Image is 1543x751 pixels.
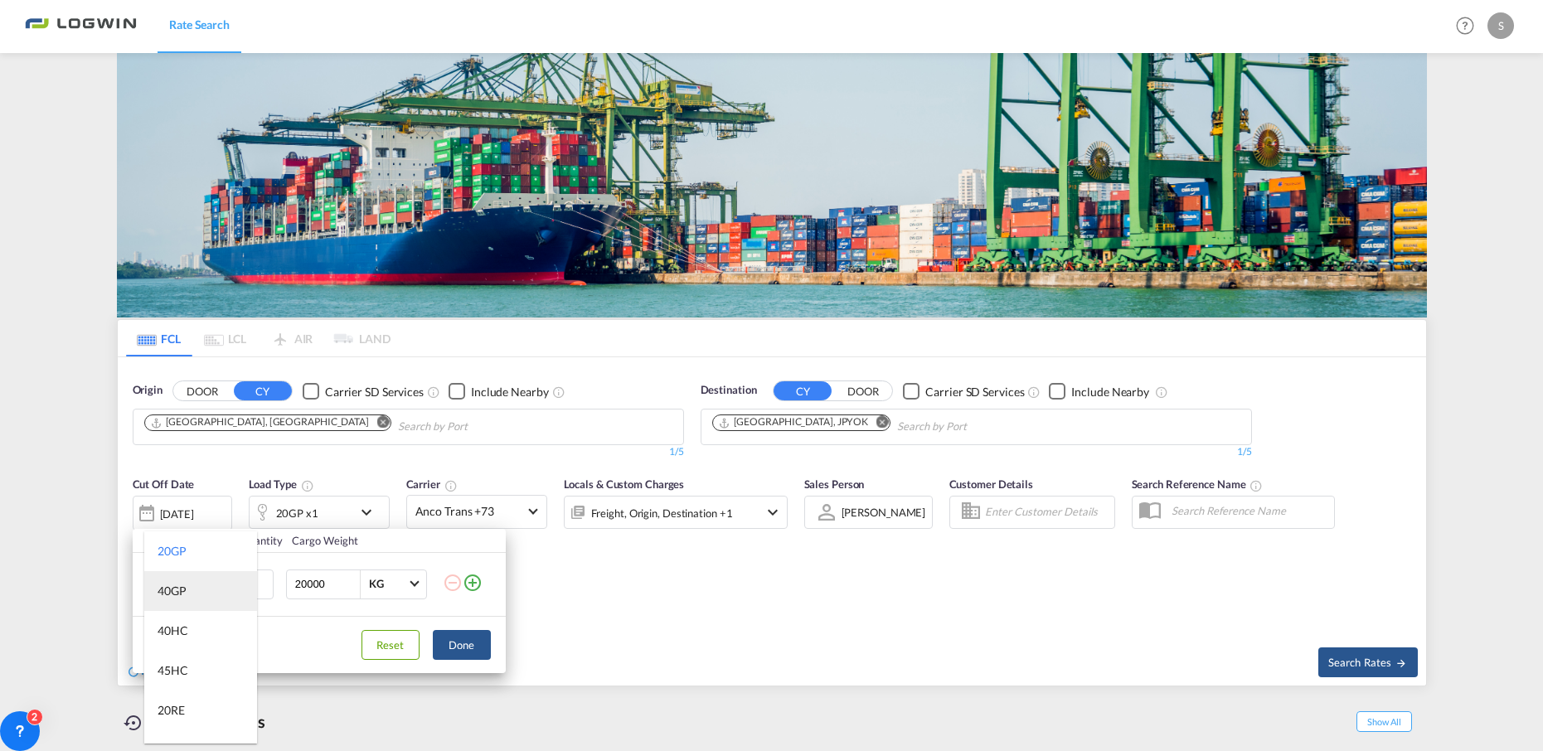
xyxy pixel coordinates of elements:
div: 20GP [158,543,187,560]
div: 40HC [158,623,188,639]
div: 45HC [158,662,188,679]
div: 40GP [158,583,187,599]
div: 20RE [158,702,185,719]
